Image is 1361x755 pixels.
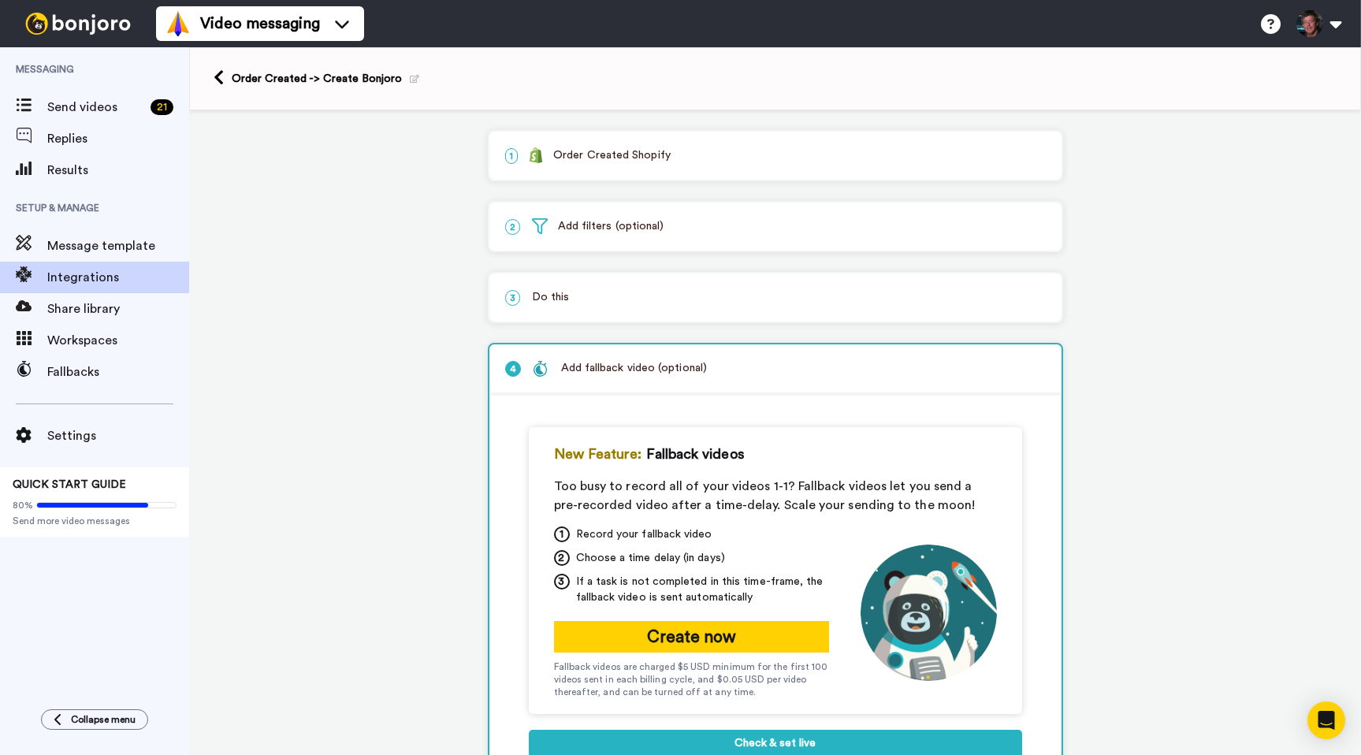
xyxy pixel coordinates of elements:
div: 21 [151,99,173,115]
span: Results [47,161,189,180]
p: Add filters (optional) [505,218,1046,235]
div: Add fallback video (optional) [533,360,707,377]
span: If a task is not completed in this time-frame, the fallback video is sent automatically [576,574,829,605]
span: Message template [47,236,189,255]
span: 3 [505,290,520,306]
span: Record your fallback video [576,526,712,542]
span: Replies [47,129,189,148]
img: filter.svg [532,218,548,234]
span: Send more video messages [13,515,177,527]
span: Send videos [47,98,144,117]
img: bj-logo-header-white.svg [19,13,137,35]
span: Choose a time delay (in days) [576,550,725,566]
span: Settings [47,426,189,445]
div: Order Created -> Create Bonjoro [232,71,419,87]
span: Share library [47,299,189,318]
div: 1Order Created Shopify [488,130,1063,181]
span: Workspaces [47,331,189,350]
span: 2 [554,550,570,566]
span: Integrations [47,268,189,287]
button: Collapse menu [41,709,148,730]
p: Order Created Shopify [505,147,1046,164]
span: 1 [505,148,518,164]
span: QUICK START GUIDE [13,479,126,490]
button: Create now [554,621,829,653]
span: Collapse menu [71,713,136,726]
img: logo_shopify.svg [530,147,544,163]
div: Open Intercom Messenger [1307,701,1345,739]
span: Fallbacks [47,363,189,381]
span: Video messaging [200,13,320,35]
div: Fallback videos are charged $5 USD minimum for the first 100 videos sent in each billing cycle, a... [554,660,829,698]
span: 1 [554,526,570,542]
div: Too busy to record all of your videos 1-1? Fallback videos let you send a pre-recorded video afte... [554,477,997,515]
span: 3 [554,574,570,589]
img: vm-color.svg [165,11,191,36]
span: New Feature: [554,443,642,465]
div: 3Do this [488,272,1063,323]
p: Do this [505,289,1046,306]
span: 2 [505,219,520,235]
div: 2Add filters (optional) [488,201,1063,252]
span: Fallback videos [646,443,744,465]
img: astronaut-joro.png [861,545,997,681]
span: 4 [505,361,521,377]
span: 80% [13,499,33,511]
